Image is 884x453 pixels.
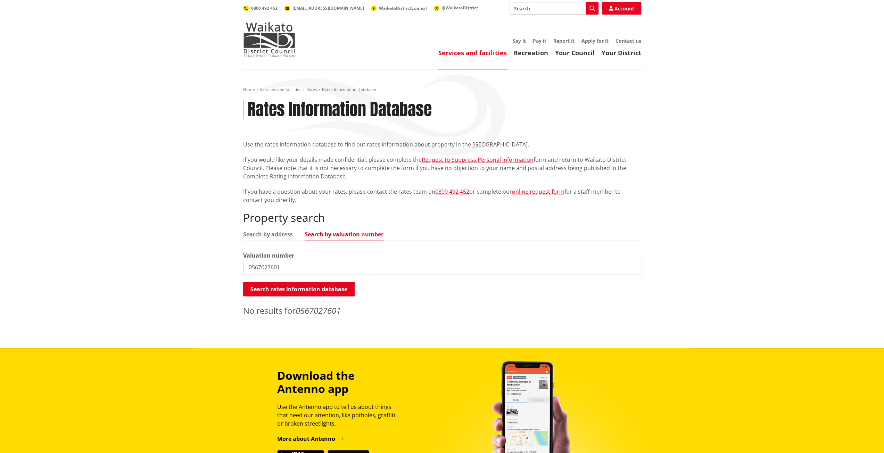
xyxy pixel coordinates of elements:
p: If you would like your details made confidential, please complete the form and return to Waikato ... [243,156,641,181]
a: More about Antenno [277,435,344,443]
em: 0567027601 [296,305,341,316]
span: @WaikatoDistrict [442,5,478,11]
a: Apply for it [581,37,609,44]
button: Search rates information database [243,282,355,296]
a: @WaikatoDistrict [434,5,478,11]
a: Your District [602,49,641,57]
input: e.g. 03920/020.01A [243,260,641,275]
label: Valuation number [243,251,294,260]
a: Report it [553,37,575,44]
iframe: Messenger Launcher [852,424,877,449]
span: Rates Information Database [322,86,376,92]
nav: breadcrumb [243,87,641,93]
a: Services and facilities [260,86,301,92]
p: Use the Antenno app to tell us about things that need our attention, like potholes, graffiti, or ... [277,403,403,428]
span: [EMAIL_ADDRESS][DOMAIN_NAME] [292,5,364,11]
a: Home [243,86,255,92]
a: Rates [306,86,317,92]
a: online request form [512,188,564,195]
p: Use the rates information database to find out rates information about property in the [GEOGRAPHI... [243,140,641,149]
p: If you have a question about your rates, please contact the rates team on or complete our for a s... [243,187,641,204]
h2: Property search [243,211,641,224]
a: Search by valuation number [305,232,383,237]
a: 0800 492 452 [243,5,278,11]
a: Search by address [243,232,293,237]
a: WaikatoDistrictCouncil [371,5,427,11]
a: 0800 492 452 [435,188,469,195]
h3: Download the Antenno app [277,369,403,396]
span: 0800 492 452 [251,5,278,11]
a: Say it [513,37,526,44]
span: WaikatoDistrictCouncil [379,5,427,11]
input: Search input [510,2,598,15]
a: Recreation [514,49,548,57]
a: [EMAIL_ADDRESS][DOMAIN_NAME] [284,5,364,11]
a: Contact us [616,37,641,44]
img: Waikato District Council - Te Kaunihera aa Takiwaa o Waikato [243,22,295,57]
p: No results for [243,304,641,317]
a: Your Council [555,49,595,57]
a: Pay it [533,37,546,44]
h1: Rates Information Database [248,100,432,120]
a: Services and facilities [438,49,507,57]
a: Request to Suppress Personal Information [422,156,534,163]
a: Account [602,2,641,15]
